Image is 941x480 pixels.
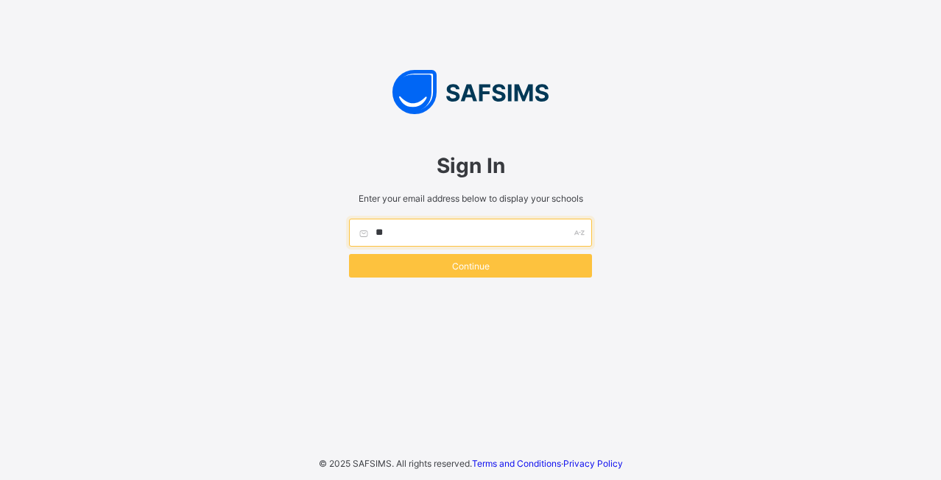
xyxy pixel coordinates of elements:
[349,153,592,178] span: Sign In
[472,458,561,469] a: Terms and Conditions
[472,458,623,469] span: ·
[349,193,592,204] span: Enter your email address below to display your schools
[360,261,581,272] span: Continue
[319,458,472,469] span: © 2025 SAFSIMS. All rights reserved.
[563,458,623,469] a: Privacy Policy
[334,70,607,114] img: SAFSIMS Logo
